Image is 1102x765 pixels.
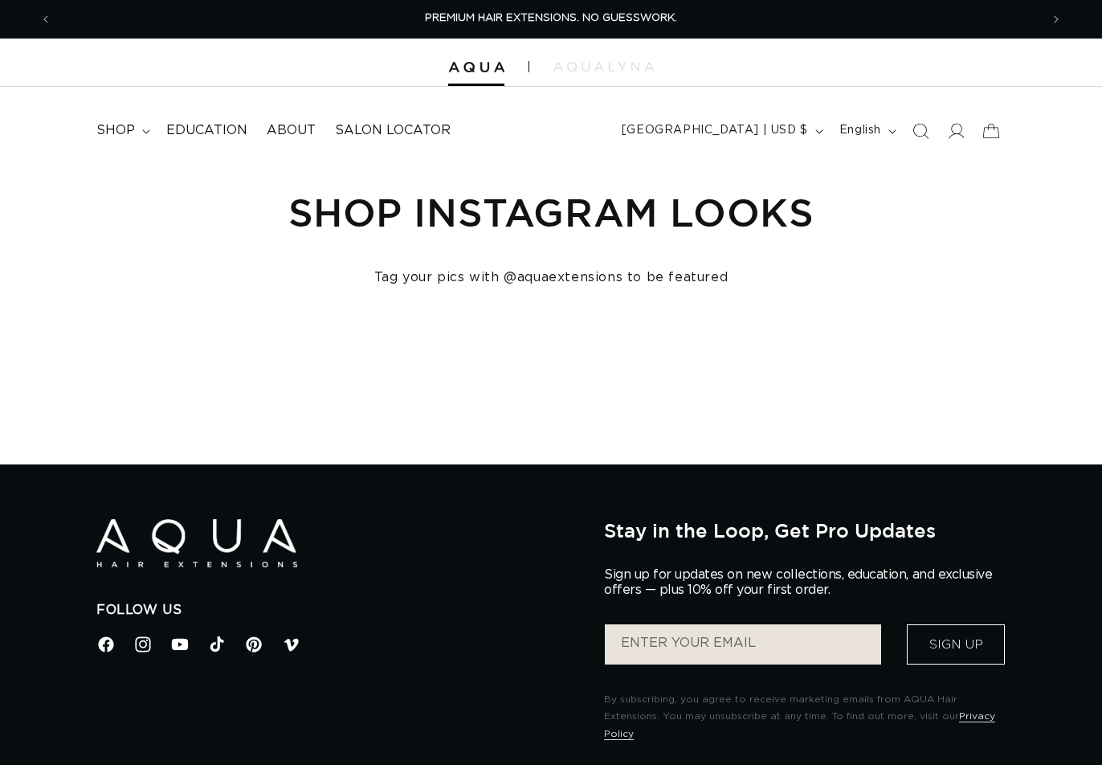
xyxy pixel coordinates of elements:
h1: Shop Instagram Looks [96,187,1006,237]
span: shop [96,122,135,139]
button: English [830,116,903,146]
h2: Follow Us [96,602,580,619]
summary: shop [87,112,157,149]
span: PREMIUM HAIR EXTENSIONS. NO GUESSWORK. [425,13,677,23]
h4: Tag your pics with @aquaextensions to be featured [96,269,1006,286]
p: Sign up for updates on new collections, education, and exclusive offers — plus 10% off your first... [604,567,1006,598]
input: ENTER YOUR EMAIL [605,624,881,665]
button: Previous announcement [28,4,63,35]
a: Education [157,112,257,149]
span: [GEOGRAPHIC_DATA] | USD $ [622,122,808,139]
button: Next announcement [1039,4,1074,35]
span: English [839,122,881,139]
summary: Search [903,113,938,149]
button: Sign Up [907,624,1005,665]
p: By subscribing, you agree to receive marketing emails from AQUA Hair Extensions. You may unsubscr... [604,691,1006,743]
a: Privacy Policy [604,711,995,738]
span: Education [166,122,247,139]
img: Aqua Hair Extensions [448,62,504,73]
span: About [267,122,316,139]
a: About [257,112,325,149]
span: Salon Locator [335,122,451,139]
img: Aqua Hair Extensions [96,519,297,568]
a: Salon Locator [325,112,460,149]
img: aqualyna.com [553,62,654,72]
button: [GEOGRAPHIC_DATA] | USD $ [612,116,830,146]
h2: Stay in the Loop, Get Pro Updates [604,519,1006,542]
